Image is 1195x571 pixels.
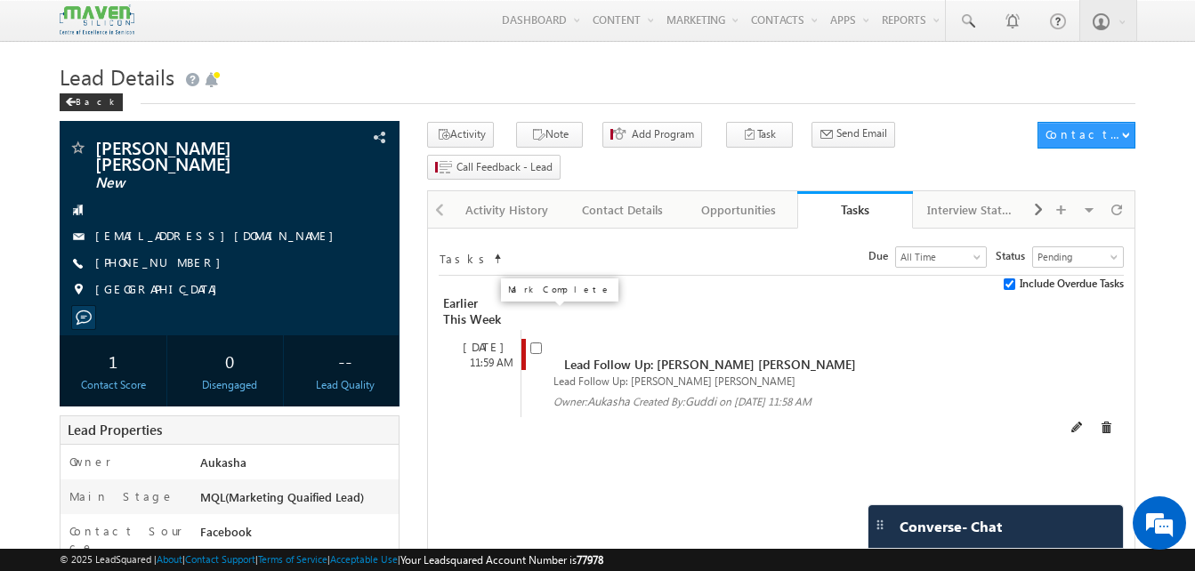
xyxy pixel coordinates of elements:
[579,199,665,221] div: Contact Details
[23,165,325,429] textarea: Type your message and hit 'Enter'
[181,377,279,393] div: Disengaged
[719,395,811,408] span: on [DATE] 11:58 AM
[632,126,694,142] span: Add Program
[508,284,611,294] div: Mark Complete
[296,344,394,377] div: --
[633,395,719,408] span: Created By:
[602,122,702,148] button: Add Program
[95,139,304,171] span: [PERSON_NAME] [PERSON_NAME]
[64,377,162,393] div: Contact Score
[60,62,174,91] span: Lead Details
[1020,276,1124,292] span: Include Overdue Tasks
[64,344,162,377] div: 1
[685,393,716,408] span: Guddi
[811,122,895,148] button: Send Email
[587,393,630,408] span: Aukasha
[565,191,681,229] a: Contact Details
[60,92,132,108] a: Back
[95,254,230,272] span: [PHONE_NUMBER]
[868,248,895,264] span: Due
[696,199,781,221] div: Opportunities
[836,125,887,141] span: Send Email
[157,553,182,565] a: About
[196,488,399,513] div: MQL(Marketing Quaified Lead)
[185,553,255,565] a: Contact Support
[1071,422,1084,434] span: Edit
[93,93,299,117] div: Chat with us now
[439,293,520,330] div: Earlier This Week
[330,553,398,565] a: Acceptable Use
[449,191,565,229] a: Activity History
[577,553,603,567] span: 77978
[427,155,561,181] button: Call Feedback - Lead
[896,249,981,265] span: All Time
[797,191,913,229] a: Tasks
[900,519,1002,535] span: Converse - Chat
[873,518,887,532] img: carter-drag
[448,339,521,355] div: [DATE]
[1100,422,1112,434] span: Delete
[439,246,492,268] td: Tasks
[400,553,603,567] span: Your Leadsquared Account Number is
[1046,126,1121,142] div: Contact Actions
[456,159,553,175] span: Call Feedback - Lead
[200,454,246,470] span: Aukasha
[553,395,633,408] span: Owner:
[564,356,856,373] span: Lead Follow Up: [PERSON_NAME] [PERSON_NAME]
[258,553,327,565] a: Terms of Service
[427,122,494,148] button: Activity
[69,454,111,470] label: Owner
[464,199,549,221] div: Activity History
[726,122,793,148] button: Task
[296,377,394,393] div: Lead Quality
[69,488,174,504] label: Main Stage
[196,523,399,548] div: Facebook
[1038,122,1135,149] button: Contact Actions
[60,93,123,111] div: Back
[292,9,335,52] div: Minimize live chat window
[242,444,323,468] em: Start Chat
[1033,249,1118,265] span: Pending
[68,421,162,438] span: Lead Properties
[493,247,502,263] span: Sort Timeline
[516,122,583,148] button: Note
[895,246,987,268] a: All Time
[30,93,75,117] img: d_60004797649_company_0_60004797649
[553,374,795,388] span: Lead Follow Up: [PERSON_NAME] [PERSON_NAME]
[811,201,900,218] div: Tasks
[60,551,603,568] span: © 2025 LeadSquared | | | | |
[1032,246,1124,268] a: Pending
[60,4,134,36] img: Custom Logo
[181,344,279,377] div: 0
[927,199,1013,221] div: Interview Status
[682,191,797,229] a: Opportunities
[913,191,1029,229] a: Interview Status
[95,228,343,243] a: [EMAIL_ADDRESS][DOMAIN_NAME]
[448,355,521,371] div: 11:59 AM
[996,248,1032,264] span: Status
[95,174,304,192] span: New
[69,523,183,555] label: Contact Source
[95,281,226,299] span: [GEOGRAPHIC_DATA]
